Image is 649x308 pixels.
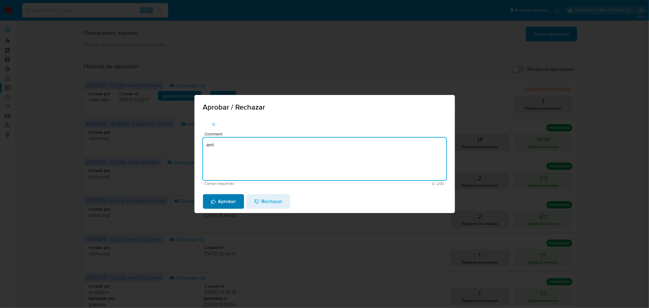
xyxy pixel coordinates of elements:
span: Campo requerido [205,181,325,186]
button: Aprobar [203,194,244,209]
span: Aprobar [211,195,236,208]
textarea: aml [203,138,446,180]
span: Comment [205,132,448,136]
span: Rechazar [254,195,282,208]
button: Rechazar [246,194,290,209]
span: Aprobar / Rechazar [203,103,446,111]
span: Máximo 200 caracteres [325,182,445,186]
